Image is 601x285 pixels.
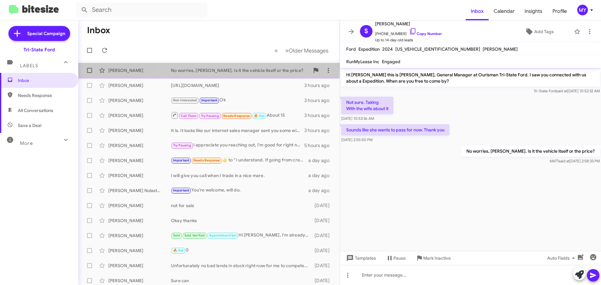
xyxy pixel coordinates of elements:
[173,248,184,252] span: 🔥 Hot
[20,63,38,69] span: Labels
[171,97,304,104] div: Ok
[346,46,356,52] span: Ford
[201,114,219,118] span: Try Pausing
[254,114,265,118] span: 🔥 Hot
[381,252,411,264] button: Pause
[223,114,250,118] span: Needs Response
[76,3,207,18] input: Search
[395,46,480,52] span: [US_VEHICLE_IDENTIFICATION_NUMBER]
[108,217,171,224] div: [PERSON_NAME]
[340,252,381,264] button: Templates
[341,137,372,142] span: [DATE] 2:55:50 PM
[108,247,171,254] div: [PERSON_NAME]
[411,252,456,264] button: Mark Inactive
[108,172,171,179] div: [PERSON_NAME]
[271,44,332,57] nav: Page navigation example
[18,107,53,114] span: All Conversations
[547,252,577,264] span: Auto Fields
[193,158,220,162] span: Needs Response
[542,252,582,264] button: Auto Fields
[308,157,335,164] div: a day ago
[534,89,600,93] span: Tri-State Ford [DATE] 10:52:32 AM
[466,2,489,20] a: Inbox
[311,202,335,209] div: [DATE]
[289,47,328,54] span: Older Messages
[304,142,335,149] div: 5 hours ago
[20,140,33,146] span: More
[556,89,567,93] span: said at
[375,37,442,43] span: Up to 14-day-old leads
[507,26,571,37] button: Add Tags
[184,233,205,237] span: Sold Verified
[108,202,171,209] div: [PERSON_NAME]
[311,217,335,224] div: [DATE]
[308,172,335,179] div: a day ago
[27,30,65,37] span: Special Campaign
[423,252,451,264] span: Mark Inactive
[171,202,311,209] div: not for sale
[8,26,70,41] a: Special Campaign
[108,97,171,104] div: [PERSON_NAME]
[304,127,335,134] div: 3 hours ago
[311,232,335,239] div: [DATE]
[171,217,311,224] div: Okay thanks
[108,157,171,164] div: [PERSON_NAME]
[271,44,282,57] button: Previous
[483,46,518,52] span: [PERSON_NAME]
[171,157,308,164] div: ​👍​ to “ I understand. If going from crew cab to crew cab, you should not be losing any leg room. ”
[304,82,335,89] div: 3 hours ago
[23,47,55,53] div: Tri-State Ford
[572,5,594,15] button: MY
[171,262,311,269] div: Unfortunately no bad lands in stock right now for me to compete I appreciate the opportunity
[409,31,442,36] a: Copy Number
[489,2,520,20] span: Calendar
[171,232,311,239] div: Hi [PERSON_NAME], I'm already working with [PERSON_NAME]. He's looking into my financing options.
[171,67,310,74] div: No worries, [PERSON_NAME]. Is it the vehicle itself or the price?
[341,124,449,135] p: Sounds like she wants to pass for now. Thank you
[171,111,304,119] div: About 15
[173,158,189,162] span: Important
[341,69,600,87] p: Hi [PERSON_NAME] this is [PERSON_NAME], General Manager at Ourisman Tri-State Ford. I saw you con...
[201,98,218,102] span: Important
[171,247,311,254] div: 0
[108,112,171,119] div: [PERSON_NAME]
[108,277,171,284] div: [PERSON_NAME]
[577,5,588,15] div: MY
[171,127,304,134] div: It is. It looks like our internet sales manager sent you some window stickers for mustangs that d...
[171,277,311,284] div: Sure can
[171,142,304,149] div: I appreciate you reaching out, I'm good for right now. I can't bring myself to spend almost $50,0...
[382,46,393,52] span: 2024
[275,47,278,54] span: «
[311,247,335,254] div: [DATE]
[108,82,171,89] div: [PERSON_NAME]
[108,142,171,149] div: [PERSON_NAME]
[311,262,335,269] div: [DATE]
[346,59,379,64] span: RunMyLease Inc
[18,92,71,99] span: Needs Response
[375,28,442,37] span: [PHONE_NUMBER]
[547,2,572,20] span: Profile
[364,26,368,36] span: S
[311,277,335,284] div: [DATE]
[173,188,189,192] span: Important
[375,20,442,28] span: [PERSON_NAME]
[173,143,191,147] span: Try Pausing
[461,145,600,157] p: No worries, [PERSON_NAME]. Is it the vehicle itself or the price?
[341,116,374,121] span: [DATE] 10:53:36 AM
[345,252,376,264] span: Templates
[304,97,335,104] div: 3 hours ago
[108,262,171,269] div: [PERSON_NAME]
[550,159,600,163] span: MATT [DATE] 2:58:33 PM
[304,112,335,119] div: 3 hours ago
[173,233,180,237] span: Sold
[341,97,393,114] p: Not sure. Taking With the wife about it
[173,98,197,102] span: Not-Interested
[520,2,547,20] span: Insights
[558,159,569,163] span: said at
[171,172,308,179] div: I will give you call when I trade in a nice mare.
[108,232,171,239] div: [PERSON_NAME]
[308,187,335,194] div: a day ago
[534,26,554,37] span: Add Tags
[209,233,237,237] span: Appointment Set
